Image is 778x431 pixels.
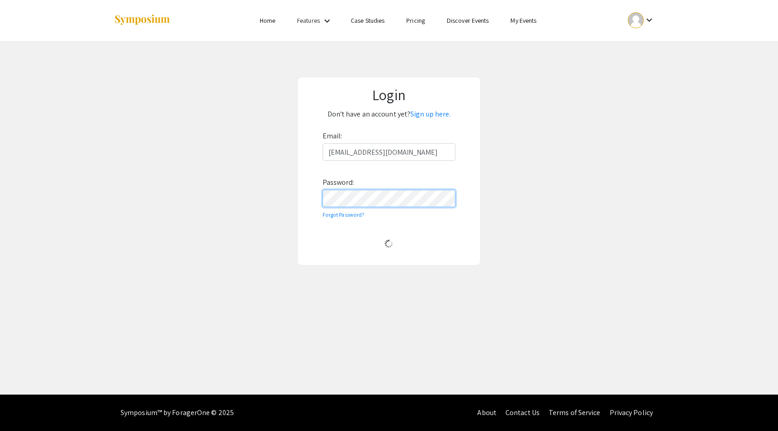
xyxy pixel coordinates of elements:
a: Pricing [406,16,425,25]
iframe: Chat [7,390,39,424]
p: Don't have an account yet? [306,107,472,122]
a: About [477,408,496,417]
a: Contact Us [505,408,540,417]
a: Features [297,16,320,25]
a: Case Studies [351,16,384,25]
a: Terms of Service [549,408,601,417]
a: Sign up here. [410,109,450,119]
a: Privacy Policy [610,408,653,417]
mat-icon: Expand Features list [322,15,333,26]
h1: Login [306,86,472,103]
div: Symposium™ by ForagerOne © 2025 [121,395,234,431]
mat-icon: Expand account dropdown [644,15,655,25]
button: Expand account dropdown [618,10,664,30]
label: Email: [323,129,343,143]
a: Forgot Password? [323,211,365,218]
a: My Events [510,16,536,25]
a: Discover Events [447,16,489,25]
img: Symposium by ForagerOne [114,14,171,26]
a: Home [260,16,275,25]
img: Loading [381,236,397,252]
label: Password: [323,175,354,190]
